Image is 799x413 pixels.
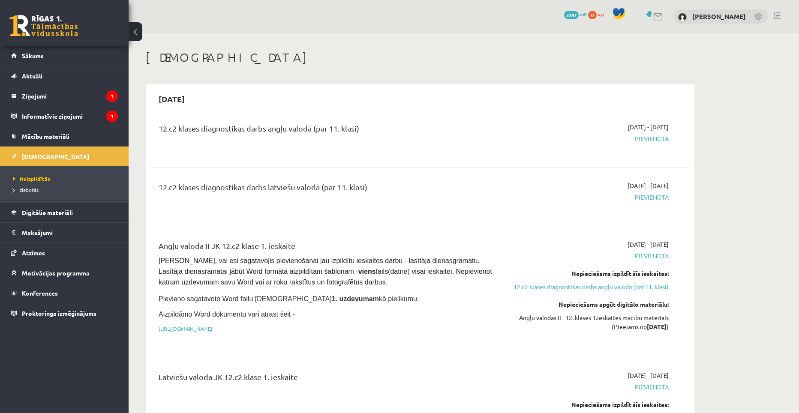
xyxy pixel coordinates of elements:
[11,283,118,303] a: Konferences
[11,223,118,242] a: Maksājumi
[507,134,669,143] span: Pievienota
[22,106,118,126] legend: Informatīvie ziņojumi
[628,123,669,132] span: [DATE] - [DATE]
[564,11,579,19] span: 2287
[11,126,118,146] a: Mācību materiāli
[628,240,669,249] span: [DATE] - [DATE]
[507,383,669,392] span: Pievienota
[598,11,604,18] span: xp
[22,153,89,160] span: [DEMOGRAPHIC_DATA]
[13,175,50,182] span: Neizpildītās
[692,12,746,21] a: [PERSON_NAME]
[507,400,669,409] div: Nepieciešams izpildīt šīs ieskaites:
[628,181,669,190] span: [DATE] - [DATE]
[9,15,78,36] a: Rīgas 1. Tālmācības vidusskola
[22,132,69,140] span: Mācību materiāli
[678,13,687,21] img: Rauls Sakne
[146,50,694,65] h1: [DEMOGRAPHIC_DATA]
[159,325,212,332] a: [URL][DOMAIN_NAME]
[507,193,669,202] span: Pievienota
[22,223,118,242] legend: Maksājumi
[22,72,42,80] span: Aktuāli
[11,46,118,66] a: Sākums
[22,309,96,317] span: Proktoringa izmēģinājums
[150,89,193,109] h2: [DATE]
[159,295,419,302] span: Pievieno sagatavoto Word failu [DEMOGRAPHIC_DATA] kā pielikumu.
[564,11,587,18] a: 2287 mP
[647,323,667,330] strong: [DATE]
[159,257,494,286] span: [PERSON_NAME], vai esi sagatavojis pievienošanai jau izpildītu ieskaites darbu - lasītāja dienasg...
[628,371,669,380] span: [DATE] - [DATE]
[332,295,379,302] strong: 1. uzdevumam
[13,175,120,183] a: Neizpildītās
[159,240,494,256] div: Angļu valoda II JK 12.c2 klase 1. ieskaite
[11,106,118,126] a: Informatīvie ziņojumi1
[22,269,90,277] span: Motivācijas programma
[580,11,587,18] span: mP
[11,243,118,263] a: Atzīmes
[11,263,118,283] a: Motivācijas programma
[11,203,118,222] a: Digitālie materiāli
[22,209,73,216] span: Digitālie materiāli
[588,11,597,19] span: 0
[13,186,120,194] a: Izlabotās
[106,111,118,122] i: 1
[11,86,118,106] a: Ziņojumi1
[22,249,45,257] span: Atzīmes
[159,181,494,197] div: 12.c2 klases diagnostikas darbs latviešu valodā (par 11. klasi)
[159,123,494,138] div: 12.c2 klases diagnostikas darbs angļu valodā (par 11. klasi)
[11,147,118,166] a: [DEMOGRAPHIC_DATA]
[358,268,376,275] strong: viens
[507,313,669,331] div: Angļu valodas II - 12. klases 1.ieskaites mācību materiāls (Pieejams no )
[507,269,669,278] div: Nepieciešams izpildīt šīs ieskaites:
[11,66,118,86] a: Aktuāli
[159,371,494,387] div: Latviešu valoda JK 12.c2 klase 1. ieskaite
[159,311,295,318] span: Aizpildāmo Word dokumentu vari atrast šeit -
[22,86,118,106] legend: Ziņojumi
[13,186,39,193] span: Izlabotās
[22,52,44,60] span: Sākums
[507,282,669,291] a: 12.c2 klases diagnostikas darbs angļu valodā (par 11. klasi)
[11,303,118,323] a: Proktoringa izmēģinājums
[507,251,669,260] span: Pievienota
[507,300,669,309] div: Nepieciešams apgūt digitālo materiālu:
[106,90,118,102] i: 1
[588,11,608,18] a: 0 xp
[22,289,58,297] span: Konferences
